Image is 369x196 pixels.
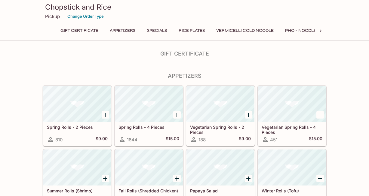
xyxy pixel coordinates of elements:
h3: Chopstick and Rice [45,2,324,12]
a: Vegetarian Spring Rolls - 4 Pieces451$15.00 [258,86,326,146]
span: 188 [198,137,206,143]
span: 1644 [127,137,137,143]
h5: Vegetarian Spring Rolls - 2 Pieces [190,125,251,134]
button: Vermicelli Cold Noodle [213,26,277,35]
button: Add Vegetarian Spring Rolls - 4 Pieces [316,111,324,119]
button: Change Order Type [65,12,106,21]
h5: Vegetarian Spring Rolls - 4 Pieces [262,125,322,134]
div: Papaya Salad [186,149,254,185]
button: Add Papaya Salad [245,175,252,182]
h5: $9.00 [96,136,108,143]
div: Vegetarian Spring Rolls - 2 Pieces [186,86,254,122]
h5: Summer Rolls (Shrimp) [47,188,108,193]
h5: $15.00 [309,136,322,143]
button: Add Spring Rolls - 4 Pieces [173,111,181,119]
p: Pickup [45,14,60,19]
span: 810 [55,137,63,143]
div: Fall Rolls (Shredded Chicken) [115,149,183,185]
h5: Spring Rolls - 2 Pieces [47,125,108,130]
button: Rice Plates [175,26,208,35]
h5: Fall Rolls (Shredded Chicken) [118,188,179,193]
h5: $15.00 [166,136,179,143]
button: Pho - Noodle Soup [282,26,332,35]
button: Add Vegetarian Spring Rolls - 2 Pieces [245,111,252,119]
button: Add Winter Rolls (Tofu) [316,175,324,182]
div: Winter Rolls (Tofu) [258,149,326,185]
h4: Gift Certificate [43,50,327,57]
h5: Winter Rolls (Tofu) [262,188,322,193]
button: Add Fall Rolls (Shredded Chicken) [173,175,181,182]
button: Add Summer Rolls (Shrimp) [102,175,109,182]
div: Summer Rolls (Shrimp) [43,149,111,185]
button: Appetizers [106,26,139,35]
button: Gift Certificate [57,26,102,35]
h4: Appetizers [43,73,327,79]
a: Spring Rolls - 2 Pieces810$9.00 [43,86,112,146]
h5: $9.00 [239,136,251,143]
div: Spring Rolls - 2 Pieces [43,86,111,122]
h5: Papaya Salad [190,188,251,193]
button: Specials [143,26,171,35]
h5: Spring Rolls - 4 Pieces [118,125,179,130]
a: Spring Rolls - 4 Pieces1644$15.00 [115,86,183,146]
div: Spring Rolls - 4 Pieces [115,86,183,122]
a: Vegetarian Spring Rolls - 2 Pieces188$9.00 [186,86,255,146]
span: 451 [270,137,278,143]
button: Add Spring Rolls - 2 Pieces [102,111,109,119]
div: Vegetarian Spring Rolls - 4 Pieces [258,86,326,122]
